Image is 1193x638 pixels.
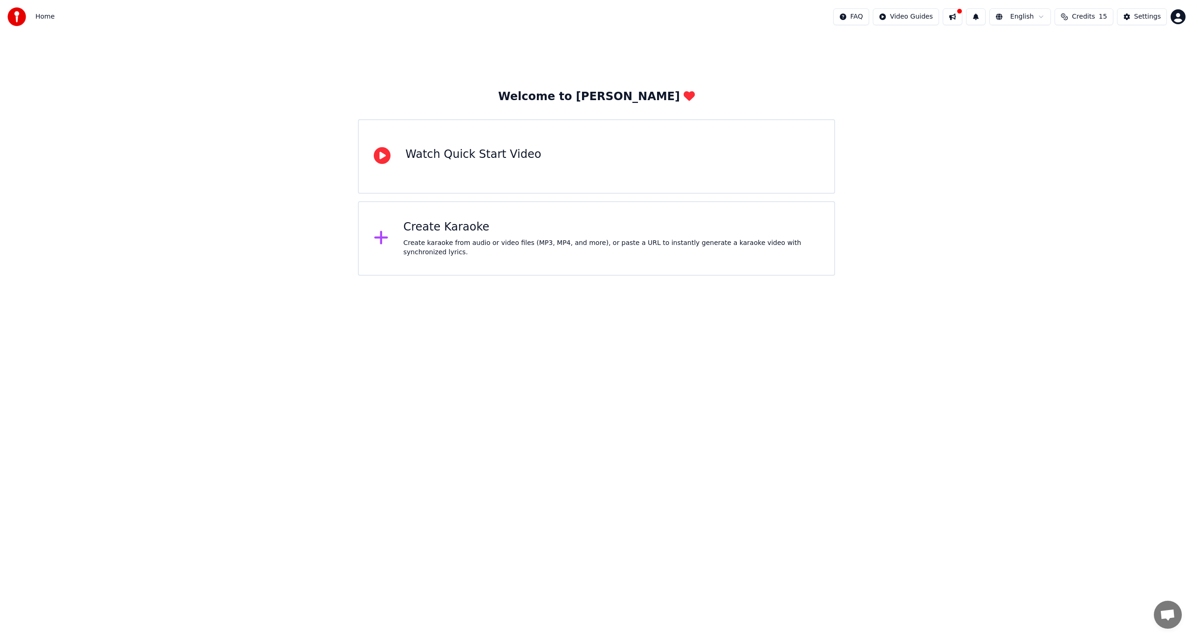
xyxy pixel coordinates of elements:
div: Settings [1134,12,1161,21]
span: 15 [1099,12,1107,21]
a: Open chat [1154,601,1182,629]
button: Credits15 [1055,8,1113,25]
div: Welcome to [PERSON_NAME] [498,89,695,104]
div: Create karaoke from audio or video files (MP3, MP4, and more), or paste a URL to instantly genera... [404,238,820,257]
button: Video Guides [873,8,939,25]
button: Settings [1117,8,1167,25]
img: youka [7,7,26,26]
span: Credits [1072,12,1095,21]
button: FAQ [833,8,869,25]
div: Create Karaoke [404,220,820,235]
nav: breadcrumb [35,12,55,21]
span: Home [35,12,55,21]
div: Watch Quick Start Video [405,147,541,162]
